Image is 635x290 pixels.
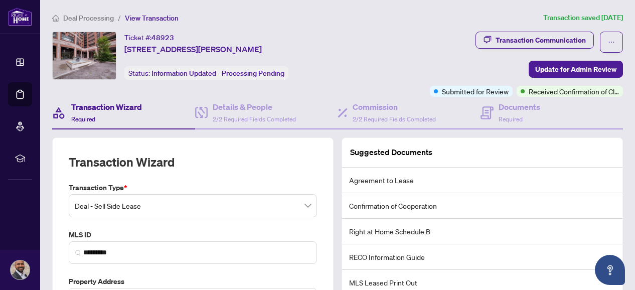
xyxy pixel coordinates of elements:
span: home [52,15,59,22]
img: Profile Icon [11,260,30,279]
h4: Commission [353,101,436,113]
img: search_icon [75,250,81,256]
span: 2/2 Required Fields Completed [353,115,436,123]
button: Open asap [595,255,625,285]
button: Update for Admin Review [529,61,623,78]
article: Transaction saved [DATE] [543,12,623,24]
span: Deal Processing [63,14,114,23]
span: Information Updated - Processing Pending [151,69,284,78]
div: Status: [124,66,288,80]
span: ellipsis [608,39,615,46]
span: [STREET_ADDRESS][PERSON_NAME] [124,43,262,55]
span: Received Confirmation of Closing [529,86,619,97]
label: MLS ID [69,229,317,240]
li: Confirmation of Cooperation [342,193,622,219]
img: logo [8,8,32,26]
img: IMG-W12337184_1.jpg [53,32,116,79]
div: Transaction Communication [496,32,586,48]
h2: Transaction Wizard [69,154,175,170]
span: View Transaction [125,14,179,23]
li: Right at Home Schedule B [342,219,622,244]
label: Transaction Type [69,182,317,193]
li: RECO Information Guide [342,244,622,270]
h4: Documents [499,101,540,113]
h4: Details & People [213,101,296,113]
div: Ticket #: [124,32,174,43]
article: Suggested Documents [350,146,432,159]
button: Transaction Communication [475,32,594,49]
li: / [118,12,121,24]
span: Required [71,115,95,123]
h4: Transaction Wizard [71,101,142,113]
span: Deal - Sell Side Lease [75,196,311,215]
label: Property Address [69,276,317,287]
li: Agreement to Lease [342,168,622,193]
span: 48923 [151,33,174,42]
span: Update for Admin Review [535,61,616,77]
span: Submitted for Review [442,86,509,97]
span: 2/2 Required Fields Completed [213,115,296,123]
span: Required [499,115,523,123]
